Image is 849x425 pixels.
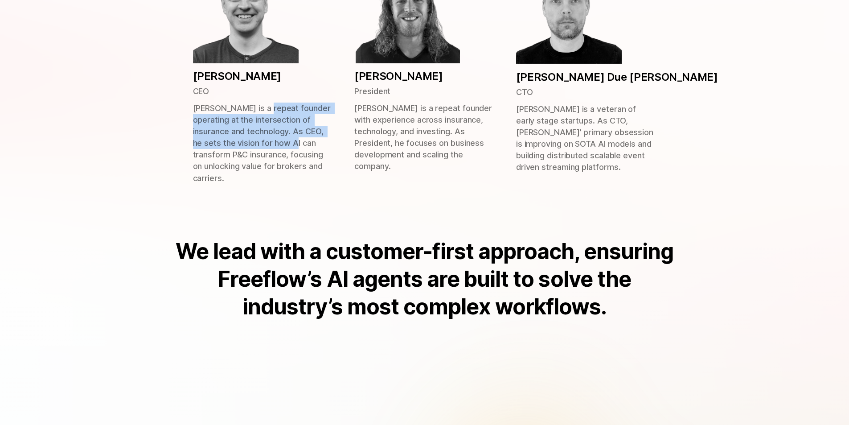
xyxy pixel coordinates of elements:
p: [PERSON_NAME] is a repeat founder with experience across insurance, technology, and investing. As... [354,103,495,173]
p: [PERSON_NAME] Due [PERSON_NAME] [516,70,718,85]
p: [PERSON_NAME] [193,69,282,84]
p: [PERSON_NAME] is a repeat founder operating at the intersection of insurance and technology. As C... [193,103,333,184]
p: CTO [516,87,533,98]
p: [PERSON_NAME] is a veteran of early stage startups. As CTO, [PERSON_NAME]’ primary obsession is i... [516,103,656,173]
p: President [354,86,390,97]
h3: We lead with a customer-first approach, ensuring Freeflow’s AI agents are built to solve the indu... [168,238,681,321]
p: [PERSON_NAME] [354,69,443,84]
p: CEO [193,86,209,97]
